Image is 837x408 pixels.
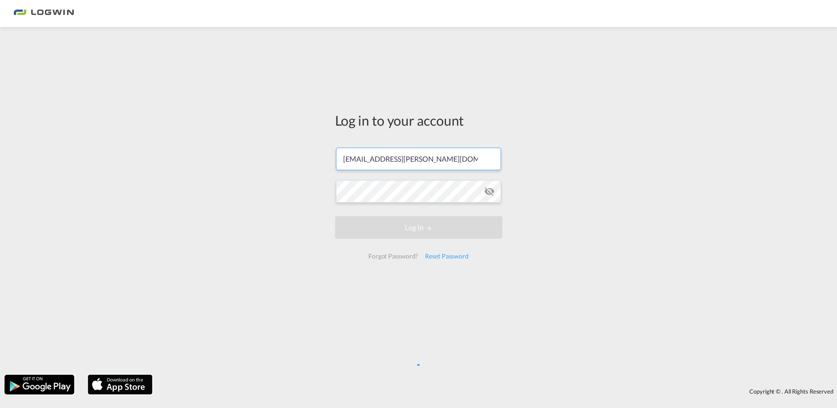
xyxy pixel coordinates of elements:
[365,248,421,264] div: Forgot Password?
[13,4,74,24] img: bc73a0e0d8c111efacd525e4c8ad7d32.png
[421,248,472,264] div: Reset Password
[157,384,837,399] div: Copyright © . All Rights Reserved
[335,111,502,130] div: Log in to your account
[4,374,75,395] img: google.png
[87,374,153,395] img: apple.png
[336,148,501,170] input: Enter email/phone number
[484,186,495,197] md-icon: icon-eye-off
[335,216,502,239] button: LOGIN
